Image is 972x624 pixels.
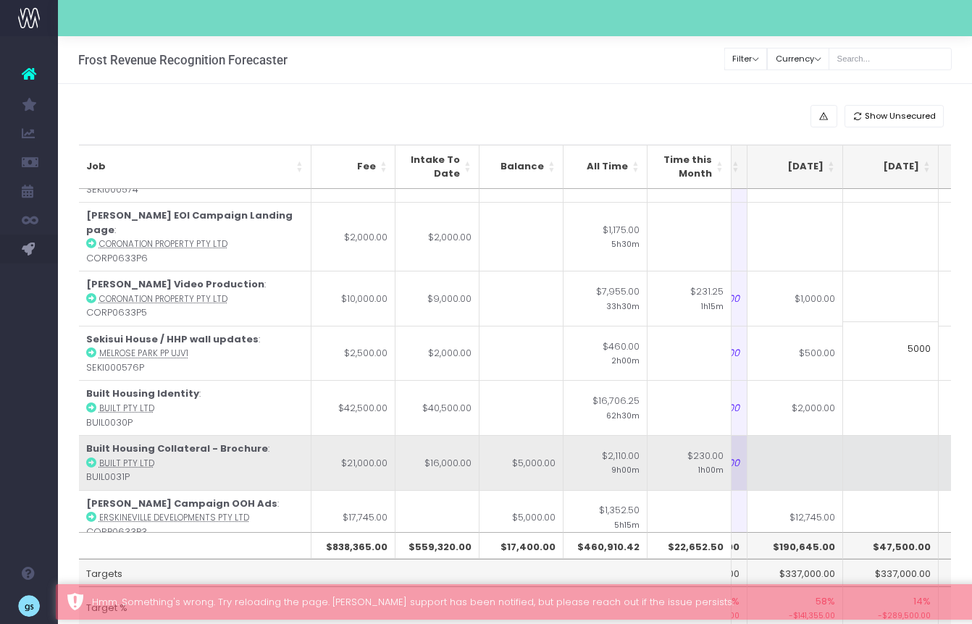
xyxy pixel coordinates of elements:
abbr: Built Pty Ltd [99,458,154,469]
td: $16,706.25 [563,380,648,435]
td: $337,000.00 [747,559,843,586]
strong: [PERSON_NAME] Campaign OOH Ads [86,497,277,510]
td: $2,500.00 [311,326,395,381]
small: 33h30m [606,299,640,312]
td: $42,500.00 [311,380,395,435]
td: $40,500.00 [395,380,479,435]
small: 5h30m [611,237,640,250]
strong: Built Housing Collateral - Brochure [86,442,268,455]
th: $190,645.00 [747,532,843,560]
small: 62h30m [606,408,640,421]
th: $838,365.00 [311,532,395,560]
button: Currency [767,48,829,70]
th: Nov 25: activate to sort column ascending [843,145,939,189]
strong: Built Housing Identity [86,387,199,400]
abbr: Built Pty Ltd [99,402,154,414]
th: Balance: activate to sort column ascending [479,145,563,189]
strong: [PERSON_NAME] Video Production [86,277,264,291]
td: $7,955.00 [563,271,648,326]
abbr: Coronation Property Pty Ltd [99,293,227,305]
button: Show Unsecured [845,105,944,127]
td: : CORP0633P5 [79,271,311,326]
small: 5h15m [614,518,640,531]
th: $559,320.00 [395,532,479,560]
td: $12,745.00 [747,490,843,545]
th: $460,910.42 [563,532,648,560]
strong: [PERSON_NAME] EOI Campaign Landing page [86,208,293,237]
td: : CORP0633P3 [79,490,311,545]
td: $231.25 [648,271,732,326]
td: $2,000.00 [747,380,843,435]
td: $460.00 [563,326,648,381]
td: $10,000.00 [311,271,395,326]
td: : SEKI000576P [79,326,311,381]
th: $17,400.00 [479,532,563,560]
div: Hmm. Something's wrong. Try reloading the page. [PERSON_NAME] support has been notified, but plea... [92,595,968,610]
abbr: Melrose Park PP UJV1 [99,347,188,359]
td: $17,745.00 [311,490,395,545]
td: $9,000.00 [395,271,479,326]
img: images/default_profile_image.png [18,595,40,617]
th: Job: activate to sort column ascending [79,145,311,189]
small: 2h00m [611,353,640,366]
td: $230.00 [648,435,732,490]
td: : BUIL0031P [79,435,311,490]
td: $2,000.00 [395,202,479,271]
td: $2,110.00 [563,435,648,490]
td: $1,175.00 [563,202,648,271]
h3: Frost Revenue Recognition Forecaster [78,53,288,67]
td: $500.00 [747,326,843,381]
abbr: Erskineville Developments Pty Ltd [99,512,249,523]
th: $47,500.00 [843,532,939,560]
td: $1,352.50 [563,490,648,545]
small: 1h00m [698,463,724,476]
small: 1h15m [701,299,724,312]
td: : CORP0633P6 [79,202,311,271]
th: Intake To Date: activate to sort column ascending [395,145,479,189]
th: Time this Month: activate to sort column ascending [648,145,732,189]
td: $1,000.00 [747,271,843,326]
th: $22,652.50 [648,532,732,560]
span: Show Unsecured [865,110,936,122]
th: All Time: activate to sort column ascending [563,145,648,189]
td: $5,000.00 [479,435,563,490]
th: Oct 25: activate to sort column ascending [747,145,843,189]
abbr: Coronation Property Pty Ltd [99,238,227,250]
td: $21,000.00 [311,435,395,490]
td: $2,000.00 [395,326,479,381]
td: $2,000.00 [311,202,395,271]
td: $337,000.00 [843,559,939,586]
th: Fee: activate to sort column ascending [311,145,395,189]
button: Filter [724,48,768,70]
td: $16,000.00 [395,435,479,490]
input: Search... [829,48,952,70]
small: 9h00m [611,463,640,476]
td: : BUIL0030P [79,380,311,435]
td: $5,000.00 [479,490,563,545]
td: Targets [79,559,732,586]
strong: Sekisui House / HHP wall updates [86,332,259,346]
